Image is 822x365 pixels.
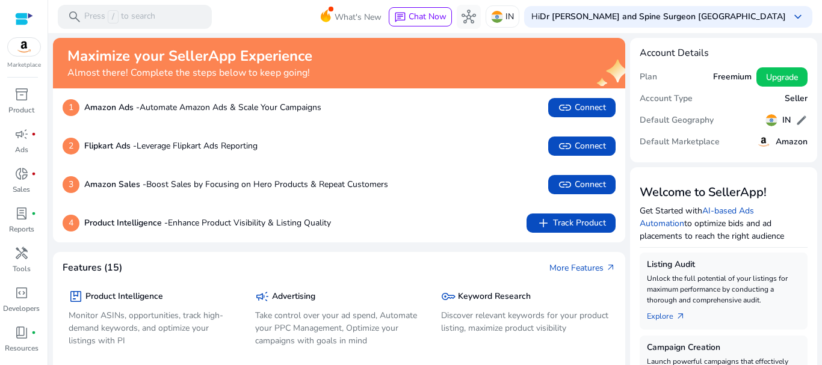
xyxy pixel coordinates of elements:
span: link [558,177,572,192]
span: / [108,10,119,23]
span: link [558,100,572,115]
p: Take control over your ad spend, Automate your PPC Management, Optimize your campaigns with goals... [255,309,424,347]
span: search [67,10,82,24]
button: Upgrade [756,67,808,87]
span: arrow_outward [606,263,616,272]
a: More Featuresarrow_outward [549,262,616,274]
h4: Account Details [640,48,808,59]
h5: Plan [640,72,657,82]
span: key [441,289,456,304]
button: hub [457,5,481,29]
span: Track Product [536,216,606,230]
p: Sales [13,184,30,195]
p: Discover relevant keywords for your product listing, maximize product visibility [441,309,610,334]
span: Connect [558,100,606,115]
p: Unlock the full potential of your listings for maximum performance by conducting a thorough and c... [647,273,801,305]
button: linkConnect [548,136,616,156]
p: 2 [63,138,79,155]
h5: Keyword Research [458,292,531,302]
span: hub [462,10,476,24]
p: Ads [15,144,28,155]
span: campaign [255,289,270,304]
span: lab_profile [14,206,29,221]
p: Get Started with to optimize bids and ad placements to reach the right audience [640,204,808,242]
p: Marketplace [7,61,41,70]
h4: Almost there! Complete the steps below to keep going! [67,67,312,79]
button: linkConnect [548,175,616,194]
img: amazon.svg [756,135,771,149]
p: Boost Sales by Focusing on Hero Products & Repeat Customers [84,178,388,191]
h4: Features (15) [63,262,122,274]
p: 4 [63,215,79,232]
h5: Advertising [272,292,315,302]
h5: Seller [785,94,808,104]
b: Amazon Ads - [84,102,140,113]
span: arrow_outward [676,311,685,321]
img: in.svg [491,11,503,23]
span: link [558,139,572,153]
span: fiber_manual_record [31,171,36,176]
span: Connect [558,139,606,153]
button: addTrack Product [527,213,616,233]
span: chat [394,11,406,23]
p: Hi [531,13,786,21]
span: donut_small [14,167,29,181]
h5: Account Type [640,94,693,104]
span: book_4 [14,325,29,340]
img: amazon.svg [8,38,40,56]
p: Enhance Product Visibility & Listing Quality [84,216,331,229]
span: package [69,289,83,304]
h5: Default Geography [640,115,714,126]
span: fiber_manual_record [31,211,36,216]
a: Explorearrow_outward [647,305,695,322]
p: Automate Amazon Ads & Scale Your Campaigns [84,101,321,114]
a: AI-based Ads Automation [640,205,754,229]
button: linkConnect [548,98,616,117]
span: What's New [335,7,382,28]
span: inventory_2 [14,87,29,102]
span: add [536,216,551,230]
p: Resources [5,343,39,354]
p: 3 [63,176,79,193]
span: Chat Now [409,11,447,22]
p: Product [8,105,34,115]
p: Monitor ASINs, opportunities, track high-demand keywords, and optimize your listings with PI [69,309,237,347]
h2: Maximize your SellerApp Experience [67,48,312,65]
span: campaign [14,127,29,141]
span: Upgrade [766,71,798,84]
img: in.svg [765,114,777,126]
b: Flipkart Ads - [84,140,137,152]
h3: Welcome to SellerApp! [640,185,808,200]
span: edit [796,114,808,126]
span: fiber_manual_record [31,330,36,335]
h5: Product Intelligence [85,292,163,302]
p: Press to search [84,10,155,23]
span: fiber_manual_record [31,132,36,136]
b: Dr [PERSON_NAME] and Spine Surgeon [GEOGRAPHIC_DATA] [540,11,786,22]
p: IN [505,6,514,27]
span: handyman [14,246,29,260]
p: Leverage Flipkart Ads Reporting [84,140,258,152]
span: Connect [558,177,606,192]
h5: Campaign Creation [647,343,801,353]
h5: Freemium [713,72,752,82]
h5: Amazon [776,137,808,147]
p: Reports [9,224,34,235]
h5: Listing Audit [647,260,801,270]
button: chatChat Now [389,7,452,26]
p: 1 [63,99,79,116]
b: Product Intelligence - [84,217,168,229]
span: keyboard_arrow_down [791,10,805,24]
span: code_blocks [14,286,29,300]
p: Developers [3,303,40,314]
h5: IN [782,115,791,126]
h5: Default Marketplace [640,137,720,147]
b: Amazon Sales - [84,179,146,190]
p: Tools [13,263,31,274]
